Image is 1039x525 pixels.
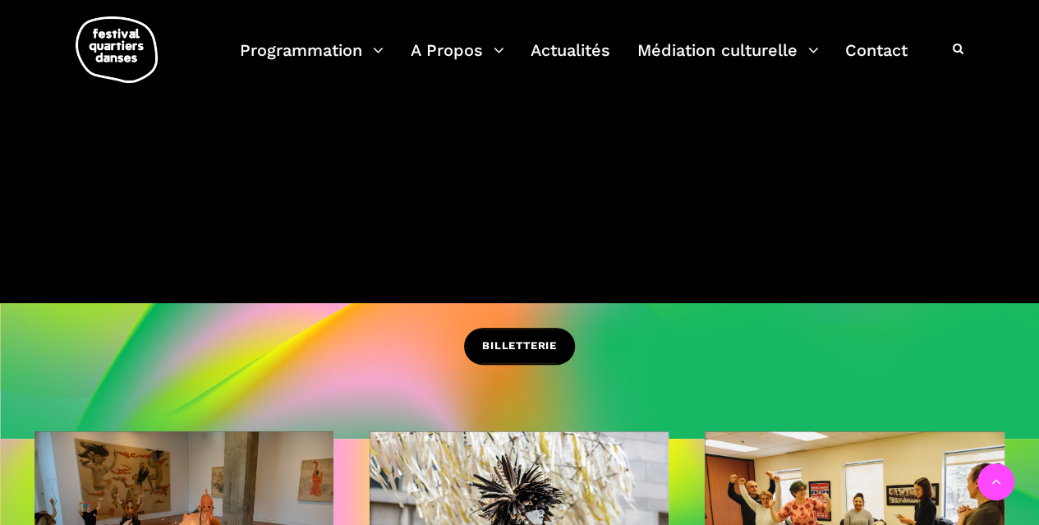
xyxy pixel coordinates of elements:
[637,36,819,85] a: Médiation culturelle
[411,36,504,85] a: A Propos
[240,36,384,85] a: Programmation
[482,338,557,355] span: BILLETTERIE
[845,36,908,85] a: Contact
[76,16,158,83] img: logo-fqd-med
[531,36,610,85] a: Actualités
[464,328,575,365] a: BILLETTERIE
